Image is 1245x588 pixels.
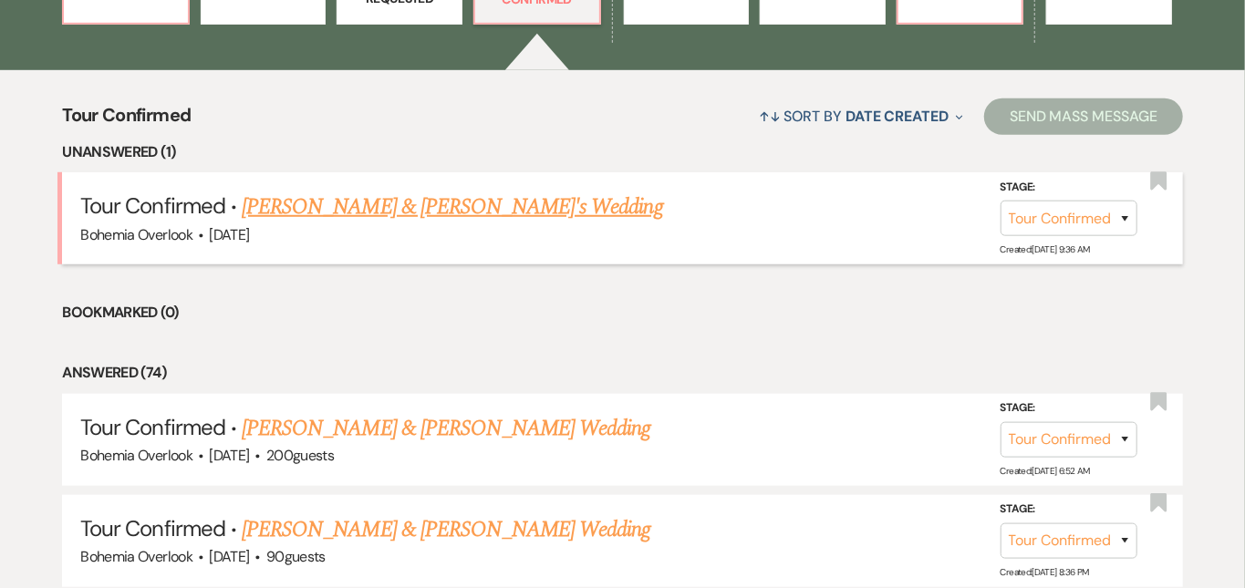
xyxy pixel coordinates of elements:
span: Tour Confirmed [80,514,225,542]
span: Tour Confirmed [80,413,225,441]
li: Answered (74) [62,361,1183,385]
li: Unanswered (1) [62,140,1183,164]
span: 90 guests [266,547,326,566]
span: Bohemia Overlook [80,547,192,566]
span: Tour Confirmed [62,101,191,140]
span: Date Created [846,107,949,126]
label: Stage: [1001,500,1137,520]
button: Sort By Date Created [752,92,970,140]
span: Created: [DATE] 9:36 AM [1001,243,1090,255]
span: Created: [DATE] 8:36 PM [1001,566,1089,578]
span: ↑↓ [759,107,781,126]
span: 200 guests [266,446,334,465]
label: Stage: [1001,178,1137,198]
span: Bohemia Overlook [80,446,192,465]
span: [DATE] [209,446,249,465]
span: Bohemia Overlook [80,225,192,244]
li: Bookmarked (0) [62,301,1183,325]
a: [PERSON_NAME] & [PERSON_NAME] Wedding [242,412,650,445]
button: Send Mass Message [984,98,1183,135]
span: [DATE] [209,547,249,566]
a: [PERSON_NAME] & [PERSON_NAME]'s Wedding [242,191,663,223]
span: Tour Confirmed [80,191,225,220]
span: [DATE] [209,225,249,244]
a: [PERSON_NAME] & [PERSON_NAME] Wedding [242,513,650,546]
label: Stage: [1001,398,1137,418]
span: Created: [DATE] 6:52 AM [1001,465,1090,477]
